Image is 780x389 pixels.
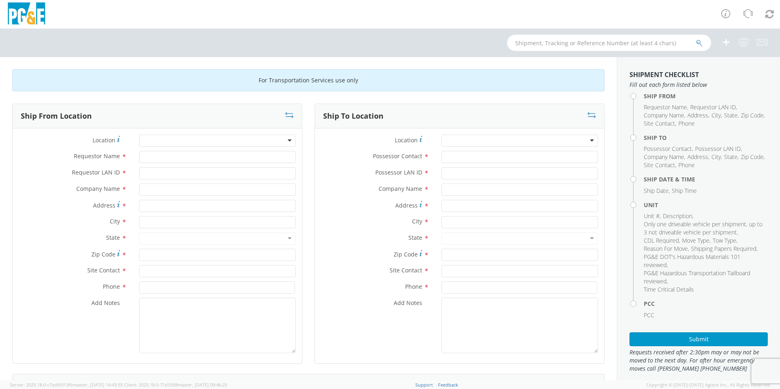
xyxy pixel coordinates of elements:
span: PG&E DOT's Hazardous Materials 101 reviewed [644,253,740,269]
h4: Ship From [644,93,768,99]
li: , [687,153,709,161]
span: Phone [678,119,695,127]
span: Possessor Contact [644,145,692,153]
input: Shipment, Tracking or Reference Number (at least 4 chars) [507,35,711,51]
li: , [644,153,685,161]
span: Time Critical Details [644,285,694,293]
span: Address [395,201,418,209]
li: , [644,119,676,128]
span: Client: 2025.18.0-71d3358 [124,382,227,388]
span: Ship Date [644,187,669,194]
span: master, [DATE] 09:46:25 [177,382,227,388]
span: Site Contact [644,119,675,127]
span: State [106,234,120,241]
span: Address [687,153,708,161]
span: Requestor Name [644,103,687,111]
span: City [412,217,422,225]
span: Add Notes [394,299,422,307]
li: , [644,253,766,269]
span: Site Contact [644,161,675,169]
li: , [644,212,661,220]
span: PCC [644,311,654,319]
li: , [741,111,765,119]
span: Requestor Name [74,152,120,160]
li: , [711,111,722,119]
span: Location [93,136,115,144]
span: Company Name [644,111,684,119]
span: Copyright © [DATE]-[DATE] Agistix Inc., All Rights Reserved [646,382,770,388]
li: , [644,145,693,153]
li: , [682,236,711,245]
span: State [724,111,738,119]
a: Support [415,382,433,388]
span: Only one driveable vehicle per shipment, up to 3 not driveable vehicle per shipment [644,220,762,236]
li: , [691,245,758,253]
span: Reason For Move [644,245,688,252]
span: PG&E Hazardous Transportation Tailboard reviewed [644,269,750,285]
span: Add Notes [91,299,120,307]
span: City [711,153,721,161]
li: , [741,153,765,161]
img: pge-logo-06675f144f4cfa6a6814.png [6,2,47,27]
span: Fill out each form listed below [629,81,768,89]
li: , [724,111,739,119]
div: For Transportation Services use only [12,69,605,91]
li: , [690,103,737,111]
li: , [687,111,709,119]
span: Shipping Papers Required [691,245,756,252]
li: , [644,269,766,285]
li: , [711,153,722,161]
span: master, [DATE] 14:43:55 [73,382,123,388]
span: Phone [405,283,422,290]
span: Site Contact [390,266,422,274]
span: State [408,234,422,241]
span: Phone [103,283,120,290]
h4: Ship To [644,135,768,141]
span: Zip Code [394,250,418,258]
span: Ship Time [672,187,697,194]
li: , [644,236,680,245]
span: Server: 2025.18.0-c7ad5f513fb [10,382,123,388]
button: Submit [629,332,768,346]
span: Company Name [644,153,684,161]
h4: PCC [644,301,768,307]
span: Unit # [644,212,660,220]
li: , [644,220,766,236]
li: , [724,153,739,161]
span: Phone [678,161,695,169]
span: Zip Code [741,111,764,119]
h3: Ship From Location [21,112,92,120]
li: , [695,145,742,153]
h4: Unit [644,202,768,208]
span: Address [93,201,115,209]
li: , [713,236,738,245]
span: Move Type [682,236,709,244]
span: Possessor Contact [373,152,422,160]
li: , [644,187,670,195]
span: Zip Code [91,250,115,258]
span: Description [663,212,692,220]
h4: Ship Date & Time [644,176,768,182]
span: Site Contact [87,266,120,274]
span: Zip Code [741,153,764,161]
a: Feedback [438,382,458,388]
li: , [644,245,689,253]
span: Address [687,111,708,119]
span: Company Name [76,185,120,192]
span: Company Name [379,185,422,192]
li: , [644,103,688,111]
span: Possessor LAN ID [375,168,422,176]
li: , [663,212,694,220]
strong: Shipment Checklist [629,70,699,79]
h3: Ship To Location [323,112,383,120]
span: Possessor LAN ID [695,145,741,153]
li: , [644,161,676,169]
span: Requestor LAN ID [72,168,120,176]
span: Tow Type [713,236,736,244]
span: City [711,111,721,119]
span: State [724,153,738,161]
span: Location [395,136,418,144]
span: Requests received after 2:30pm may or may not be moved to the next day. For after hour emergency ... [629,348,768,373]
li: , [644,111,685,119]
span: Requestor LAN ID [690,103,736,111]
